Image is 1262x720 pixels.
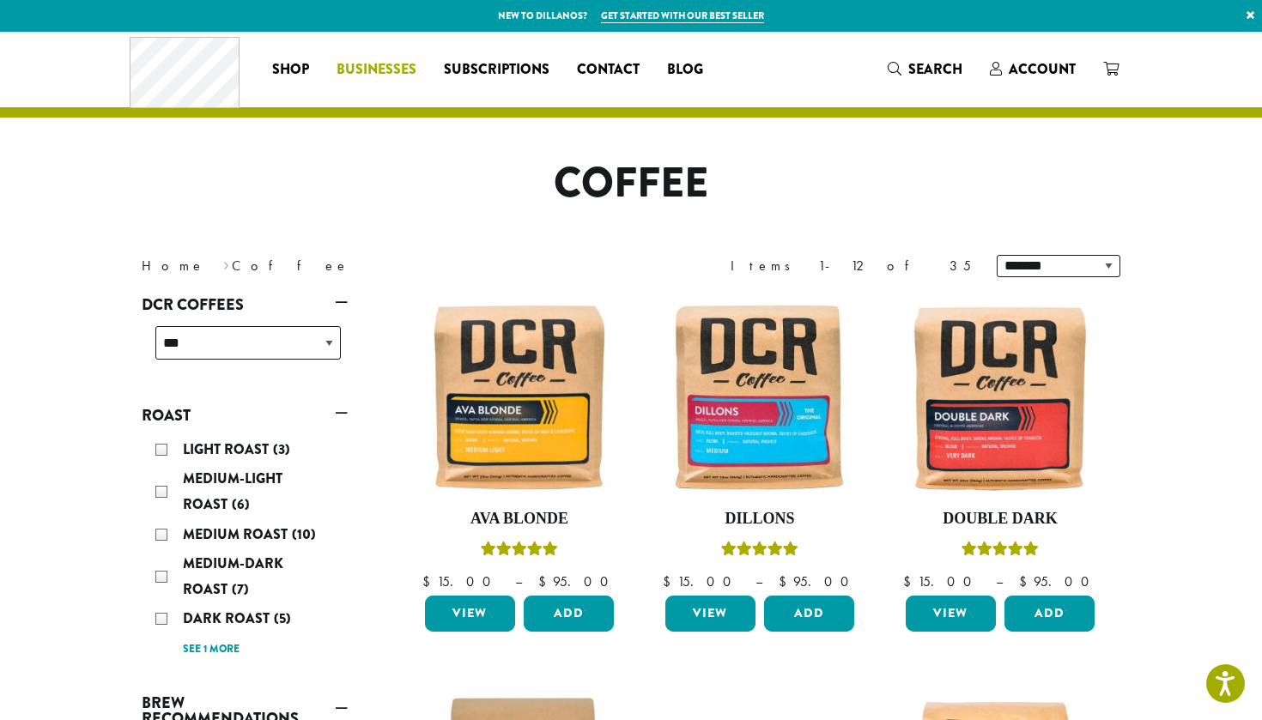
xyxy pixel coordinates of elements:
[183,524,292,544] span: Medium Roast
[142,430,348,668] div: Roast
[183,641,240,658] a: See 1 more
[425,596,515,632] a: View
[421,299,618,496] img: Ava-Blonde-12oz-1-300x300.jpg
[661,510,859,529] h4: Dillons
[292,524,316,544] span: (10)
[538,572,553,590] span: $
[538,572,616,590] bdi: 95.00
[601,9,764,23] a: Get started with our best seller
[421,510,618,529] h4: Ava Blonde
[142,401,348,430] a: Roast
[129,159,1133,209] h1: Coffee
[421,299,618,589] a: Ava BlondeRated 5.00 out of 5
[906,596,996,632] a: View
[273,439,290,459] span: (3)
[232,494,250,514] span: (6)
[444,59,549,81] span: Subscriptions
[903,572,918,590] span: $
[731,256,971,276] div: Items 1-12 of 35
[183,608,274,628] span: Dark Roast
[665,596,755,632] a: View
[274,608,291,628] span: (5)
[996,572,1003,590] span: –
[142,256,605,276] nav: Breadcrumb
[903,572,980,590] bdi: 15.00
[1019,572,1097,590] bdi: 95.00
[661,299,859,496] img: Dillons-12oz-300x300.jpg
[901,299,1099,589] a: Double DarkRated 4.50 out of 5
[524,596,614,632] button: Add
[258,56,323,83] a: Shop
[962,539,1039,565] div: Rated 4.50 out of 5
[223,250,229,276] span: ›
[515,572,522,590] span: –
[142,257,205,275] a: Home
[1009,59,1076,79] span: Account
[755,572,762,590] span: –
[663,572,677,590] span: $
[901,299,1099,496] img: Double-Dark-12oz-300x300.jpg
[667,59,703,81] span: Blog
[721,539,798,565] div: Rated 5.00 out of 5
[337,59,416,81] span: Businesses
[183,439,273,459] span: Light Roast
[422,572,499,590] bdi: 15.00
[874,55,976,83] a: Search
[232,579,249,599] span: (7)
[577,59,640,81] span: Contact
[779,572,793,590] span: $
[661,299,859,589] a: DillonsRated 5.00 out of 5
[183,554,283,599] span: Medium-Dark Roast
[422,572,437,590] span: $
[901,510,1099,529] h4: Double Dark
[779,572,857,590] bdi: 95.00
[1004,596,1095,632] button: Add
[142,290,348,319] a: DCR Coffees
[663,572,739,590] bdi: 15.00
[142,319,348,380] div: DCR Coffees
[764,596,854,632] button: Add
[272,59,309,81] span: Shop
[183,469,282,514] span: Medium-Light Roast
[481,539,558,565] div: Rated 5.00 out of 5
[908,59,962,79] span: Search
[1019,572,1034,590] span: $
